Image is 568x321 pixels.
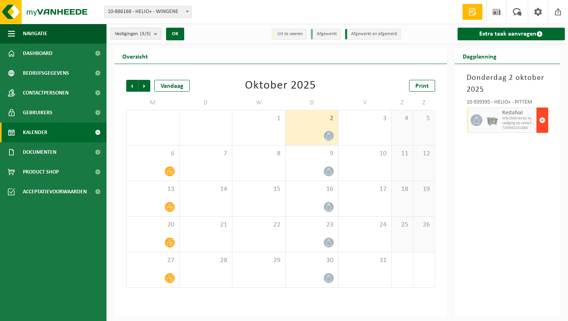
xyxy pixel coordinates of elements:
td: V [338,96,392,110]
td: Z [413,96,435,110]
span: 19 [417,185,431,194]
span: 5 [417,114,431,123]
span: 31 [342,256,387,265]
span: 12 [417,149,431,158]
span: Product Shop [23,162,59,182]
span: Navigatie [23,24,47,43]
button: Vestigingen(3/3) [110,28,161,40]
span: Acceptatievoorwaarden [23,182,87,202]
span: Vestigingen [115,28,151,40]
span: 27 [131,256,175,265]
span: 22 [236,221,281,229]
td: W [232,96,286,110]
span: 6 [131,149,175,158]
span: 3 [342,114,387,123]
span: 25 [396,221,409,229]
span: 10 [342,149,387,158]
h3: Donderdag 2 oktober 2025 [467,72,549,96]
span: 10-886168 - HELIO+ - WINGENE [105,6,191,17]
span: 21 [183,221,228,229]
span: Gebruikers [23,103,52,123]
count: (3/3) [140,31,151,36]
span: Print [415,83,429,89]
a: Print [409,80,435,92]
span: Dashboard [23,43,52,63]
span: 26 [417,221,431,229]
span: 17 [342,185,387,194]
span: Restafval [502,110,535,116]
img: WB-2500-GAL-GY-01 [486,114,498,126]
span: 4 [396,114,409,123]
a: Extra taak aanvragen [458,28,565,40]
span: 24 [342,221,387,229]
li: Uit te voeren [271,29,307,40]
h2: Dagplanning [455,48,504,64]
span: 13 [131,185,175,194]
span: Lediging op vaste frequentie [502,121,535,126]
td: D [179,96,233,110]
span: 1 [236,114,281,123]
span: 8 [236,149,281,158]
td: Z [392,96,413,110]
span: 9 [290,149,334,158]
li: Afgewerkt [311,29,341,40]
h2: Overzicht [114,48,156,64]
td: D [286,96,339,110]
button: OK [166,28,184,40]
span: WB-2500-GY-01 restafval [502,116,535,121]
span: 10-886168 - HELIO+ - WINGENE [104,6,192,18]
div: 10-939395 - HELIO+ - PITTEM [467,100,549,108]
span: Documenten [23,142,56,162]
span: Contactpersonen [23,83,69,103]
span: 7 [183,149,228,158]
span: Vorige [126,80,138,92]
span: T250002151884 [502,126,535,130]
span: 29 [236,256,281,265]
span: 30 [290,256,334,265]
span: 15 [236,185,281,194]
span: 2 [290,114,334,123]
span: 20 [131,221,175,229]
span: Kalender [23,123,47,142]
td: M [126,96,179,110]
span: 16 [290,185,334,194]
div: Vandaag [154,80,190,92]
span: 11 [396,149,409,158]
span: 23 [290,221,334,229]
span: 28 [183,256,228,265]
li: Afgewerkt en afgemeld [345,29,401,40]
span: Volgende [138,80,150,92]
div: Oktober 2025 [245,80,316,92]
span: 18 [396,185,409,194]
span: Bedrijfsgegevens [23,63,69,83]
span: 14 [183,185,228,194]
